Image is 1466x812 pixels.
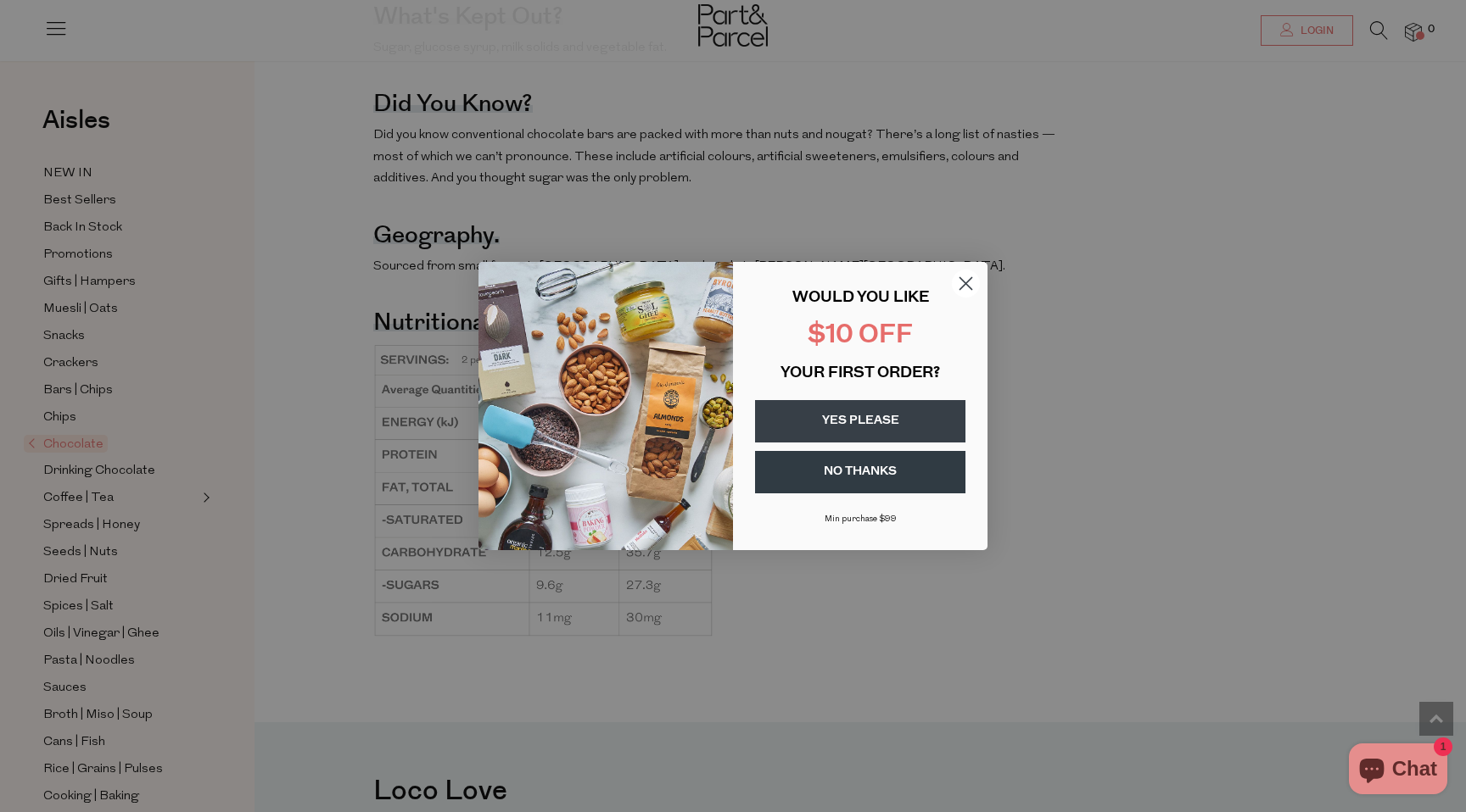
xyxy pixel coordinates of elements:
[478,262,733,550] img: 43fba0fb-7538-40bc-babb-ffb1a4d097bc.jpeg
[781,366,940,381] span: YOUR FIRST ORDER?
[755,400,965,442] button: YES PLEASE
[792,291,929,306] span: WOULD YOU LIKE
[755,451,965,493] button: NO THANKS
[808,323,913,349] span: $10 OFF
[951,269,981,298] button: Close dialog
[825,514,897,524] span: Min purchase $99
[1344,743,1452,798] inbox-online-store-chat: Shopify online store chat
